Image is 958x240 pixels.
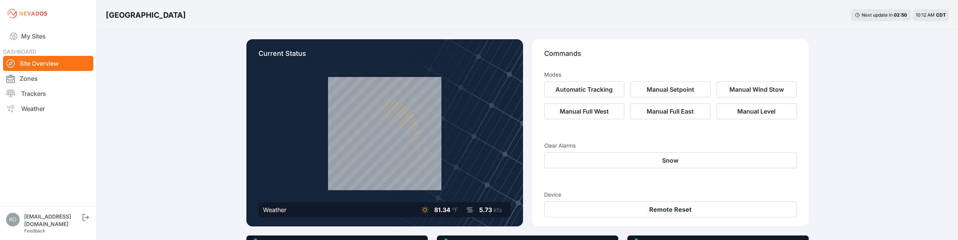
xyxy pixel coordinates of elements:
[3,27,93,45] a: My Sites
[936,12,946,18] span: CDT
[3,101,93,116] a: Weather
[434,206,450,214] span: 81.34
[3,71,93,86] a: Zones
[894,12,907,18] div: 02 : 50
[544,48,797,65] p: Commands
[263,205,286,214] div: Weather
[630,103,710,119] button: Manual Full East
[24,213,81,228] div: [EMAIL_ADDRESS][DOMAIN_NAME]
[494,206,502,214] span: kts
[3,48,36,55] span: DASHBOARD
[544,152,797,168] button: Snow
[544,202,797,217] button: Remote Reset
[258,48,511,65] p: Current Status
[717,103,797,119] button: Manual Level
[630,82,710,97] button: Manual Setpoint
[3,56,93,71] a: Site Overview
[106,5,186,25] nav: Breadcrumb
[544,71,561,78] h3: Modes
[6,8,48,20] img: Nevados
[544,103,624,119] button: Manual Full West
[544,82,624,97] button: Automatic Tracking
[6,213,20,226] img: rono@prim.com
[544,142,797,149] h3: Clear Alarms
[862,12,893,18] span: Next update in
[452,206,458,214] span: °F
[24,228,45,234] a: Feedback
[916,12,935,18] span: 10:12 AM
[544,191,797,198] h3: Device
[479,206,492,214] span: 5.73
[3,86,93,101] a: Trackers
[717,82,797,97] button: Manual Wind Stow
[106,10,186,20] h3: [GEOGRAPHIC_DATA]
